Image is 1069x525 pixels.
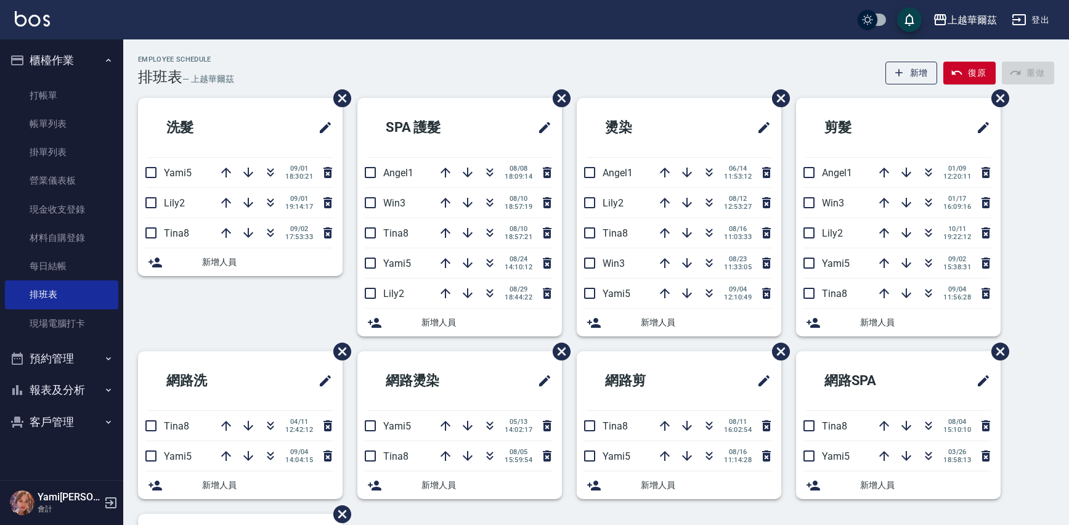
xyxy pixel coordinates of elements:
[285,233,313,241] span: 17:53:33
[164,450,192,462] span: Yami5
[724,285,752,293] span: 09/04
[897,7,922,32] button: save
[383,258,411,269] span: Yami5
[943,195,971,203] span: 01/17
[603,167,633,179] span: Angel1
[164,197,185,209] span: Lily2
[724,293,752,301] span: 12:10:49
[383,420,411,432] span: Yami5
[383,288,404,299] span: Lily2
[822,167,852,179] span: Angel1
[357,471,562,499] div: 新增人員
[5,224,118,252] a: 材料自購登錄
[724,456,752,464] span: 11:14:28
[311,113,333,142] span: 修改班表的標題
[383,197,405,209] span: Win3
[311,366,333,396] span: 修改班表的標題
[860,479,991,492] span: 新增人員
[943,418,971,426] span: 08/04
[969,366,991,396] span: 修改班表的標題
[822,258,850,269] span: Yami5
[822,197,844,209] span: Win3
[202,479,333,492] span: 新增人員
[285,195,313,203] span: 09/01
[982,333,1011,370] span: 刪除班表
[724,173,752,181] span: 11:53:12
[603,227,628,239] span: Tina8
[285,456,313,464] span: 14:04:15
[603,420,628,432] span: Tina8
[577,471,781,499] div: 新增人員
[530,113,552,142] span: 修改班表的標題
[943,426,971,434] span: 15:10:10
[543,333,572,370] span: 刪除班表
[38,491,100,503] h5: Yami[PERSON_NAME]
[724,165,752,173] span: 06/14
[505,418,532,426] span: 05/13
[943,255,971,263] span: 09/02
[724,195,752,203] span: 08/12
[148,105,261,150] h2: 洗髮
[505,426,532,434] span: 14:02:17
[860,316,991,329] span: 新增人員
[724,225,752,233] span: 08/16
[806,105,919,150] h2: 剪髮
[285,426,313,434] span: 12:42:12
[138,248,343,276] div: 新增人員
[1007,9,1054,31] button: 登出
[763,80,792,116] span: 刪除班表
[822,288,847,299] span: Tina8
[641,316,771,329] span: 新增人員
[148,359,268,403] h2: 網路洗
[15,11,50,26] img: Logo
[943,165,971,173] span: 01/09
[943,225,971,233] span: 10/11
[724,263,752,271] span: 11:33:05
[577,309,781,336] div: 新增人員
[138,55,234,63] h2: Employee Schedule
[943,173,971,181] span: 12:20:11
[505,195,532,203] span: 08/10
[505,263,532,271] span: 14:10:12
[164,420,189,432] span: Tina8
[5,406,118,438] button: 客戶管理
[749,113,771,142] span: 修改班表的標題
[138,68,182,86] h3: 排班表
[724,233,752,241] span: 11:03:33
[202,256,333,269] span: 新增人員
[603,197,624,209] span: Lily2
[285,203,313,211] span: 19:14:17
[5,81,118,110] a: 打帳單
[5,280,118,309] a: 排班表
[383,167,413,179] span: Angel1
[5,166,118,195] a: 營業儀表板
[982,80,1011,116] span: 刪除班表
[796,309,1001,336] div: 新增人員
[164,227,189,239] span: Tina8
[421,316,552,329] span: 新增人員
[505,233,532,241] span: 18:57:21
[822,227,843,239] span: Lily2
[10,490,35,515] img: Person
[324,80,353,116] span: 刪除班表
[543,80,572,116] span: 刪除班表
[421,479,552,492] span: 新增人員
[505,285,532,293] span: 08/29
[383,450,408,462] span: Tina8
[530,366,552,396] span: 修改班表的標題
[587,105,700,150] h2: 燙染
[367,359,494,403] h2: 網路燙染
[603,450,630,462] span: Yami5
[943,233,971,241] span: 19:22:12
[5,195,118,224] a: 現金收支登錄
[324,333,353,370] span: 刪除班表
[285,448,313,456] span: 09/04
[724,255,752,263] span: 08/23
[5,138,118,166] a: 掛單列表
[505,255,532,263] span: 08/24
[943,285,971,293] span: 09/04
[5,44,118,76] button: 櫃檯作業
[505,203,532,211] span: 18:57:19
[943,448,971,456] span: 03/26
[357,309,562,336] div: 新增人員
